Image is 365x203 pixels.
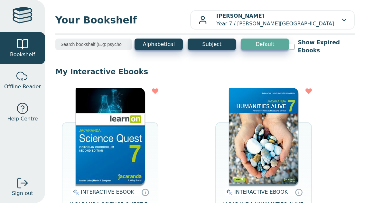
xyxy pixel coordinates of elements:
img: 429ddfad-7b91-e911-a97e-0272d098c78b.jpg [229,88,298,184]
span: INTERACTIVE EBOOK [81,189,134,195]
label: Show Expired Ebooks [298,39,355,55]
span: INTERACTIVE EBOOK [234,189,288,195]
a: Interactive eBooks are accessed online via the publisher’s portal. They contain interactive resou... [141,188,149,196]
span: Sign out [12,190,33,197]
img: 329c5ec2-5188-ea11-a992-0272d098c78b.jpg [76,88,145,184]
span: Offline Reader [4,83,41,91]
span: Your Bookshelf [55,13,190,27]
button: [PERSON_NAME]Year 7 / [PERSON_NAME][GEOGRAPHIC_DATA] [190,10,355,30]
span: Bookshelf [10,51,35,58]
input: Search bookshelf (E.g: psychology) [55,39,132,50]
button: Alphabetical [135,39,183,50]
img: interactive.svg [71,189,79,196]
p: My Interactive Ebooks [55,67,355,76]
p: Year 7 / [PERSON_NAME][GEOGRAPHIC_DATA] [216,12,334,28]
span: Help Centre [7,115,38,123]
button: Subject [188,39,236,50]
b: [PERSON_NAME] [216,13,264,19]
button: Default [241,39,289,50]
a: Interactive eBooks are accessed online via the publisher’s portal. They contain interactive resou... [295,188,303,196]
img: interactive.svg [225,189,233,196]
